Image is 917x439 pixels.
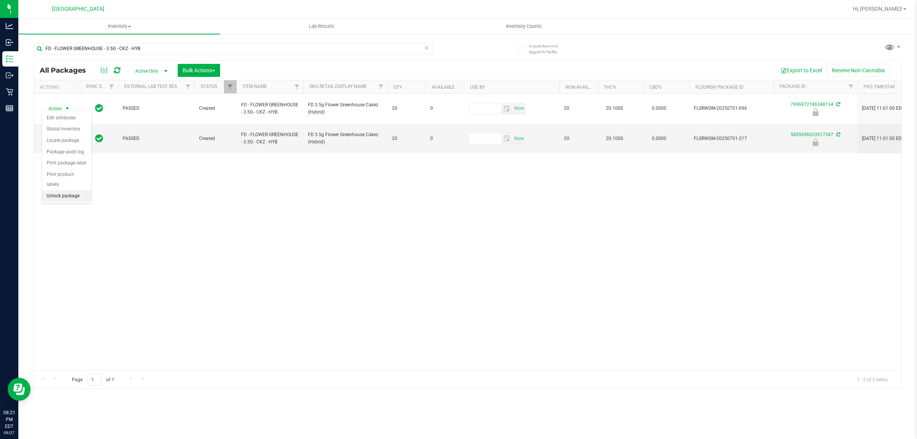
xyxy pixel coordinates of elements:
[602,103,627,114] span: 20.1000
[835,102,840,107] span: Sync from Compliance System
[298,23,345,30] span: Lab Results
[432,85,455,90] a: Available
[6,55,13,63] inline-svg: Inventory
[862,105,904,112] span: [DATE] 11:01:00 EDT
[224,80,237,93] a: Filter
[375,80,387,93] a: Filter
[42,158,91,169] li: Print package label
[42,103,62,114] span: Action
[199,135,232,142] span: Created
[776,64,827,77] button: Export to Excel
[864,84,908,89] a: Pkg Timestamp
[496,23,552,30] span: Inventory Counts
[392,105,421,112] span: 20
[183,67,215,73] span: Bulk Actions
[199,105,232,112] span: Created
[124,84,184,89] a: External Lab Test Result
[695,85,744,90] a: Flourish Package ID
[694,135,769,142] span: FLSRWGM-20250701-217
[6,39,13,46] inline-svg: Inbound
[694,105,769,112] span: FLSRWGM-20250701-096
[6,22,13,30] inline-svg: Analytics
[394,85,402,90] a: Qty
[3,430,15,436] p: 09/27
[42,112,91,124] li: Edit attributes
[8,378,31,401] iframe: Resource center
[220,18,423,34] a: Lab Results
[862,135,904,142] span: [DATE] 11:01:00 EDT
[529,43,567,55] span: Include items not tagged for facility
[42,169,91,190] li: Print product labels
[648,103,670,114] span: 0.0000
[779,84,805,89] a: Package ID
[512,133,525,144] span: Set Current date
[63,103,72,114] span: select
[178,64,220,77] button: Bulk Actions
[430,135,459,142] span: 0
[182,80,194,93] a: Filter
[291,80,303,93] a: Filter
[19,23,220,30] span: Inventory
[512,103,525,114] span: Set Current date
[308,101,383,116] span: FD 3.5g Flower Greenhouse Cakez (Hybrid)
[105,80,118,93] a: Filter
[52,6,104,12] span: [GEOGRAPHIC_DATA]
[853,6,902,12] span: Hi, [PERSON_NAME]!
[564,105,593,112] span: 20
[512,103,525,114] span: select
[650,85,662,90] a: CBD%
[423,18,625,34] a: Inventory Counts
[470,85,485,90] a: Use By
[42,124,91,135] li: Global inventory
[501,133,512,144] span: select
[851,374,894,385] span: 1 - 2 of 2 items
[42,135,91,146] li: Locate package
[40,66,94,75] span: All Packages
[42,190,91,202] li: Unlock package
[309,84,367,89] a: Sku Retail Display Name
[424,43,429,53] span: Clear
[65,374,120,385] span: Page of 1
[40,85,77,90] div: Actions
[564,135,593,142] span: 20
[243,84,267,89] a: Item Name
[772,138,859,146] div: Newly Received
[430,105,459,112] span: 0
[95,133,103,144] span: In Sync
[565,85,599,90] a: Non-Available
[827,64,890,77] button: Receive Non-Cannabis
[602,133,627,144] span: 20.1000
[308,131,383,146] span: FD 3.5g Flower Greenhouse Cakez (Hybrid)
[123,105,190,112] span: PASSED
[835,132,840,137] span: Sync from Compliance System
[791,132,833,137] a: 5855696033517347
[18,18,220,34] a: Inventory
[3,409,15,430] p: 08:21 PM EDT
[845,80,857,93] a: Filter
[791,102,833,107] a: 7996972186348134
[6,72,13,79] inline-svg: Outbound
[648,133,670,144] span: 0.0000
[604,85,616,90] a: THC%
[772,108,859,116] div: Newly Received
[86,84,115,89] a: Sync Status
[42,146,91,158] li: Package audit log
[123,135,190,142] span: PASSED
[501,103,512,114] span: select
[241,131,299,146] span: FD - FLOWER GREENHOUSE - 3.5G - CKZ - HYB
[392,135,421,142] span: 20
[87,374,101,385] input: 1
[512,133,525,144] span: select
[34,43,433,54] input: Search Package ID, Item Name, SKU, Lot or Part Number...
[241,101,299,116] span: FD - FLOWER GREENHOUSE - 3.5G - CKZ - HYB
[6,104,13,112] inline-svg: Reports
[6,88,13,96] inline-svg: Retail
[201,84,217,89] a: Status
[95,103,103,114] span: In Sync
